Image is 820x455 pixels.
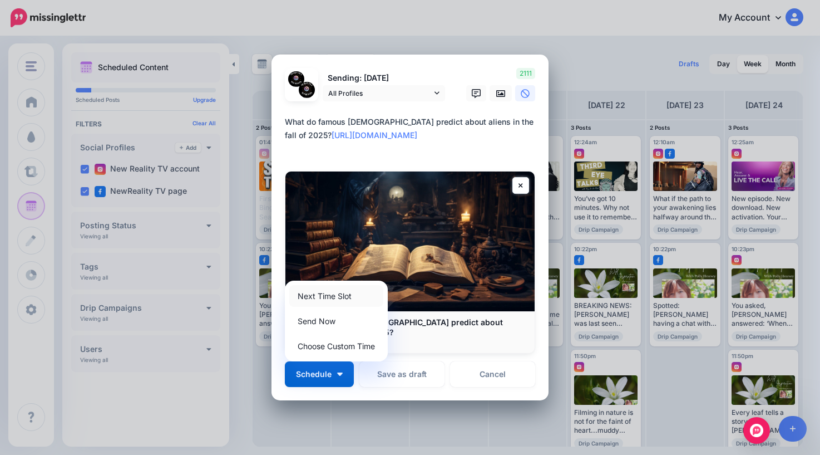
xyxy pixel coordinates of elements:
[285,361,354,387] button: Schedule
[337,373,343,376] img: arrow-down-white.png
[285,172,535,311] img: What do famous prophets predict about aliens in the fall of 2025?
[516,68,535,79] span: 2111
[297,317,503,337] b: What do famous [DEMOGRAPHIC_DATA] predict about aliens in the fall of 2025?
[285,281,388,361] div: Schedule
[285,115,541,142] div: What do famous [DEMOGRAPHIC_DATA] predict about aliens in the fall of 2025?
[297,337,523,348] p: [DOMAIN_NAME]
[296,370,332,378] span: Schedule
[328,87,432,99] span: All Profiles
[743,417,770,444] div: Open Intercom Messenger
[289,285,383,307] a: Next Time Slot
[359,361,444,387] button: Save as draft
[289,335,383,357] a: Choose Custom Time
[288,71,304,87] img: 472449953_1281368356257536_7554451743400192894_n-bsa151736.jpg
[323,85,445,101] a: All Profiles
[289,310,383,332] a: Send Now
[323,72,445,85] p: Sending: [DATE]
[299,82,315,98] img: 472753704_10160185472851537_7242961054534619338_n-bsa151758.jpg
[450,361,535,387] a: Cancel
